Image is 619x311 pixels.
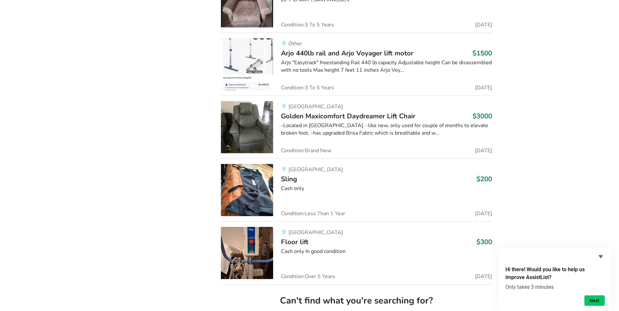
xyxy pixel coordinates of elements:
span: Golden Maxicomfort Daydreamer Lift Chair [281,111,415,121]
div: Hi there! Would you like to help us improve AssistList? [505,253,605,306]
span: Condition: Brand New [281,148,331,153]
span: [DATE] [475,85,492,90]
h2: Hi there! Would you like to help us improve AssistList? [505,266,605,281]
span: [GEOGRAPHIC_DATA] [288,166,343,173]
a: transfer aids-floor lift [GEOGRAPHIC_DATA]Floor lift$300Cash only In good conditionCondition:Over... [221,221,492,284]
span: [DATE] [475,274,492,279]
img: transfer aids-sling [221,164,273,216]
button: Hide survey [597,253,605,260]
h3: $3000 [472,112,492,120]
p: Only takes 3 minutes [505,284,605,290]
span: Condition: Less Than 1 Year [281,211,345,216]
h2: Can't find what you're searching for? [226,295,487,306]
span: Floor lift [281,237,308,246]
h3: $1500 [472,49,492,57]
span: [DATE] [475,148,492,153]
h3: $200 [476,175,492,183]
span: Sling [281,174,297,184]
h3: $300 [476,238,492,246]
img: transfer aids-golden maxicomfort daydreamer lift chair [221,101,273,153]
div: Cash only In good condition [281,248,492,255]
img: transfer aids-arjo 440lb rail and arjo voyager lift motor [221,38,273,90]
span: Condition: 3 To 5 Years [281,85,334,90]
a: transfer aids-arjo 440lb rail and arjo voyager lift motorOtherArjo 440lb rail and Arjo Voyager li... [221,33,492,96]
button: Next question [584,295,605,306]
div: Arjo "Easytrack" freestanding Rail 440 lb capacity Adjustable height Can be disassembled with no ... [281,59,492,74]
span: Other [288,40,302,47]
a: transfer aids-golden maxicomfort daydreamer lift chair[GEOGRAPHIC_DATA]Golden Maxicomfort Daydrea... [221,96,492,158]
span: Condition: Over 5 Years [281,274,335,279]
span: [GEOGRAPHIC_DATA] [288,229,343,236]
a: transfer aids-sling [GEOGRAPHIC_DATA]Sling$200Cash onlyCondition:Less Than 1 Year[DATE] [221,158,492,221]
span: [DATE] [475,22,492,27]
span: Condition: 3 To 5 Years [281,22,334,27]
img: transfer aids-floor lift [221,227,273,279]
span: [DATE] [475,211,492,216]
div: Cash only [281,185,492,192]
div: -Located in [GEOGRAPHIC_DATA]. -like new, only used for couple of months to elevate broken foot. ... [281,122,492,137]
span: Arjo 440lb rail and Arjo Voyager lift motor [281,49,413,58]
span: [GEOGRAPHIC_DATA] [288,103,343,110]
